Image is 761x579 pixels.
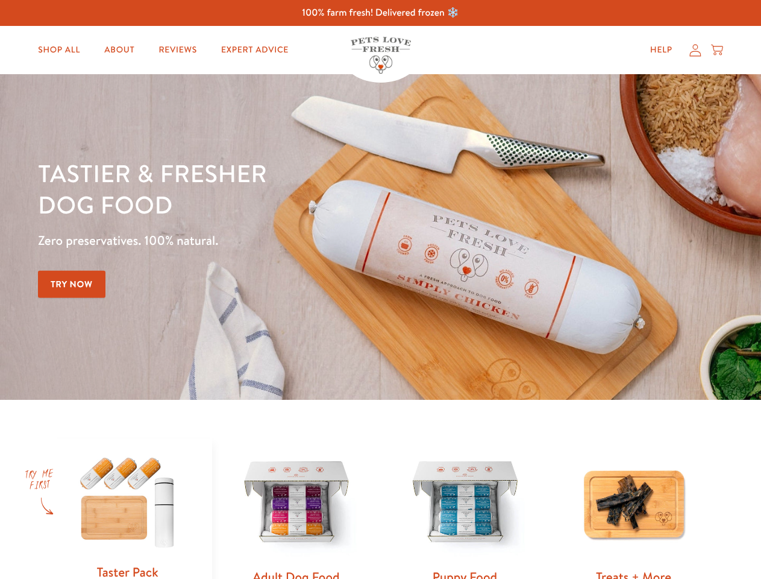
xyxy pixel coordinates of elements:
h1: Tastier & fresher dog food [38,157,495,220]
a: About [95,38,144,62]
img: Pets Love Fresh [351,37,411,74]
a: Expert Advice [211,38,298,62]
p: Zero preservatives. 100% natural. [38,230,495,252]
a: Help [640,38,682,62]
a: Reviews [149,38,206,62]
a: Shop All [28,38,90,62]
a: Try Now [38,271,105,298]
